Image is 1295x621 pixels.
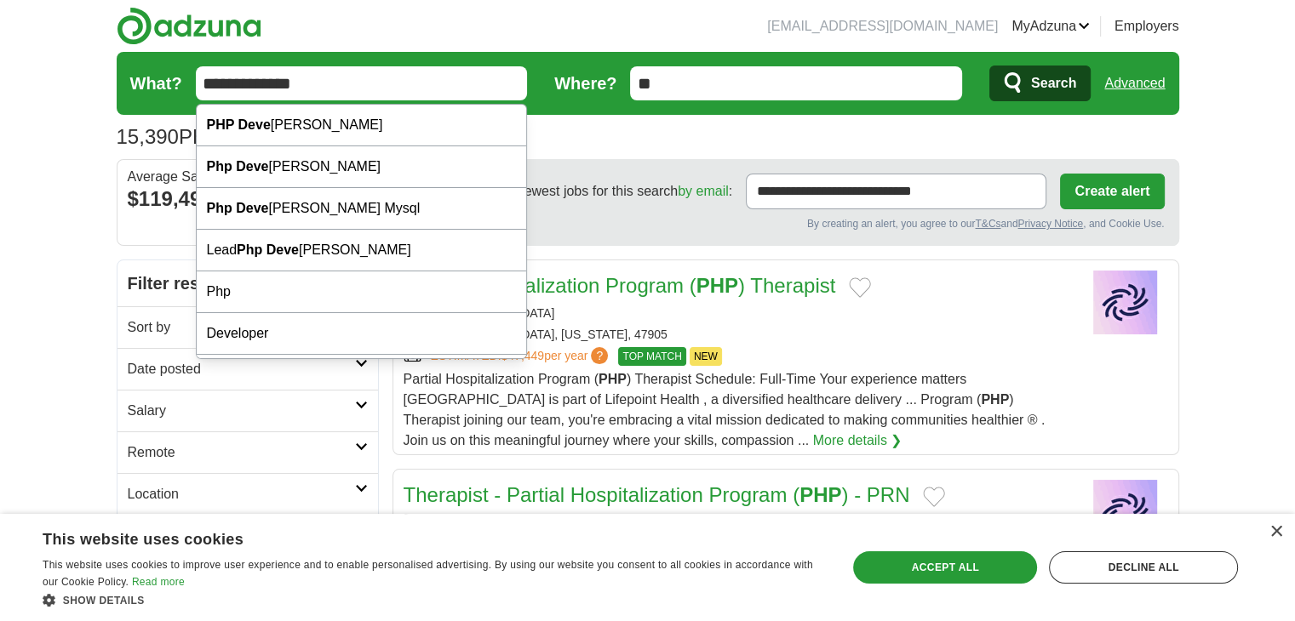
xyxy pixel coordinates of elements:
h2: Sort by [128,317,355,338]
a: Therapist - Partial Hospitalization Program (PHP) - PRN [404,483,910,506]
span: This website uses cookies to improve user experience and to enable personalised advertising. By u... [43,559,813,588]
button: Create alert [1060,174,1164,209]
a: Read more, opens a new window [132,576,185,588]
div: Developer [197,313,527,355]
a: Advanced [1104,66,1165,100]
strong: PHP [696,274,738,297]
a: T&Cs [975,218,1000,230]
a: by email [678,184,729,198]
h2: Date posted [128,359,355,379]
div: $119,498 [128,184,368,214]
strong: Php Deve [207,159,269,174]
button: Add to favorite jobs [849,277,871,298]
h2: Salary [128,401,355,421]
div: Php [197,271,527,313]
span: Partial Hospitalization Program ( ) Therapist Schedule: Full-Time Your experience matters [GEOGRA... [404,372,1046,447]
strong: PHP [799,483,841,506]
a: Date posted [117,348,378,390]
span: Receive the newest jobs for this search : [441,181,732,202]
h2: Location [128,484,355,504]
h2: Remote [128,442,355,463]
button: Add to favorite jobs [923,487,945,507]
div: By creating an alert, you agree to our and , and Cookie Use. [407,216,1165,231]
label: Where? [554,71,616,96]
a: Location [117,473,378,515]
a: Employers [1115,16,1179,37]
img: Company logo [1083,271,1168,334]
a: Salary [117,390,378,431]
div: Decline all [1049,551,1238,584]
h2: Filter results [117,260,378,306]
a: Remote [117,431,378,473]
img: Adzuna logo [117,7,261,45]
a: Partial Hospitalization Program (PHP) Therapist [404,274,836,297]
div: [GEOGRAPHIC_DATA] [404,305,1069,322]
li: [EMAIL_ADDRESS][DOMAIN_NAME] [767,16,998,37]
div: Average Salary [128,170,368,184]
strong: PHP [599,372,627,386]
strong: Php Deve [237,242,299,257]
div: This website uses cookies [43,524,781,550]
h1: PHP Jobs in [GEOGRAPHIC_DATA] [117,125,510,148]
span: NEW [690,347,722,366]
div: [PERSON_NAME] [197,146,527,188]
div: [PERSON_NAME] [197,105,527,146]
strong: PHP Deve [207,117,271,132]
button: Search [989,66,1091,101]
div: [GEOGRAPHIC_DATA], [US_STATE], 47905 [404,326,1069,344]
div: Close [1269,526,1282,538]
div: [PERSON_NAME] Mysql [197,188,527,230]
div: Development Manager [197,355,527,396]
a: More details ❯ [813,430,902,451]
a: MyAdzuna [1011,16,1090,37]
a: Privacy Notice [1017,218,1083,230]
a: Sort by [117,306,378,348]
div: Accept all [853,551,1037,584]
label: What? [130,71,182,96]
div: Show details [43,591,823,608]
span: Search [1031,66,1076,100]
strong: Php Deve [207,201,269,215]
strong: PHP [981,392,1009,407]
span: Show details [63,595,145,607]
span: 15,390 [117,122,179,152]
span: TOP MATCH [618,347,685,366]
img: Company logo [1083,480,1168,544]
div: Lead [PERSON_NAME] [197,230,527,271]
span: ? [591,347,608,364]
